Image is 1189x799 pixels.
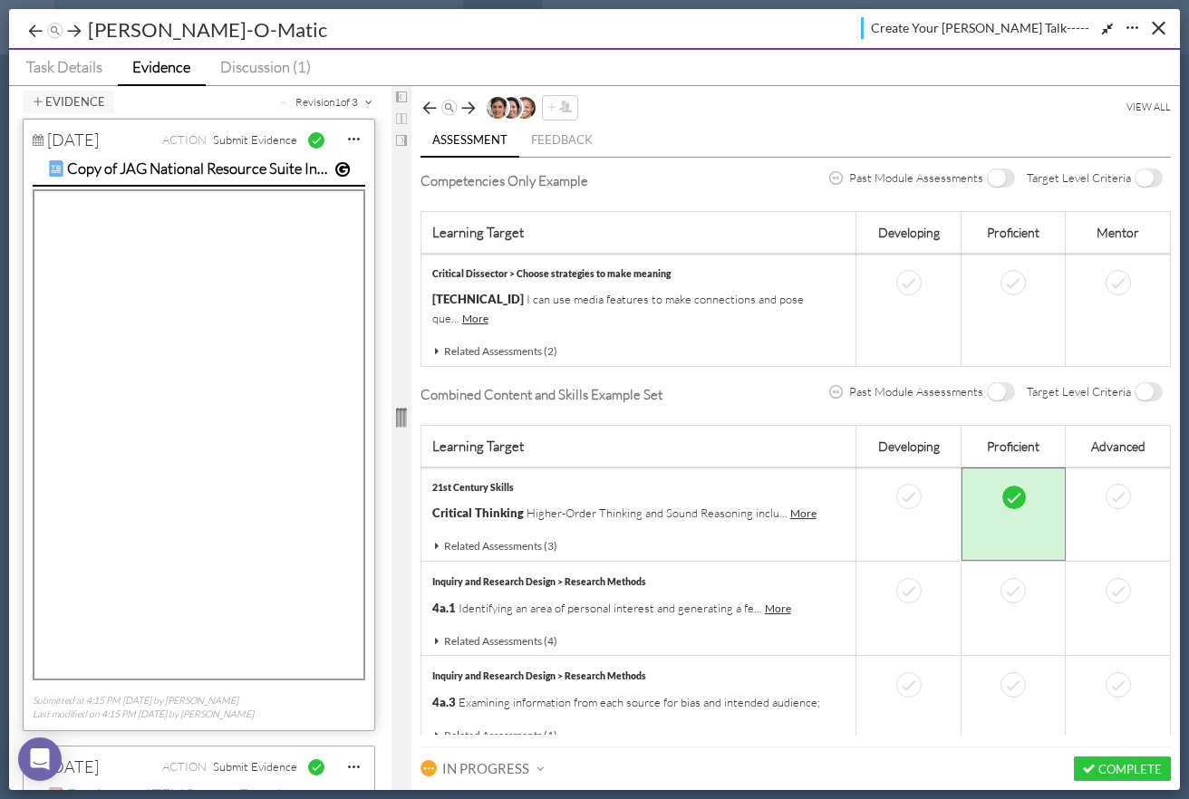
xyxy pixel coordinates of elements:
[132,57,190,76] span: Evidence
[220,57,311,76] span: Discussion (1)
[46,23,64,41] img: jump-nav
[26,57,102,76] span: Task Details
[8,50,118,84] a: Task Details
[861,17,1089,39] a: Create Your [PERSON_NAME] Talk-----
[206,50,326,84] a: Discussion (1)
[1145,14,1173,42] button: Close
[1066,18,1121,39] button: Expand/Shrink
[83,15,332,43] div: [PERSON_NAME]-O-Matic
[871,18,1089,37] span: Create Your [PERSON_NAME] Talk-----
[118,50,206,86] a: Evidence
[18,737,62,781] div: Open Intercom Messenger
